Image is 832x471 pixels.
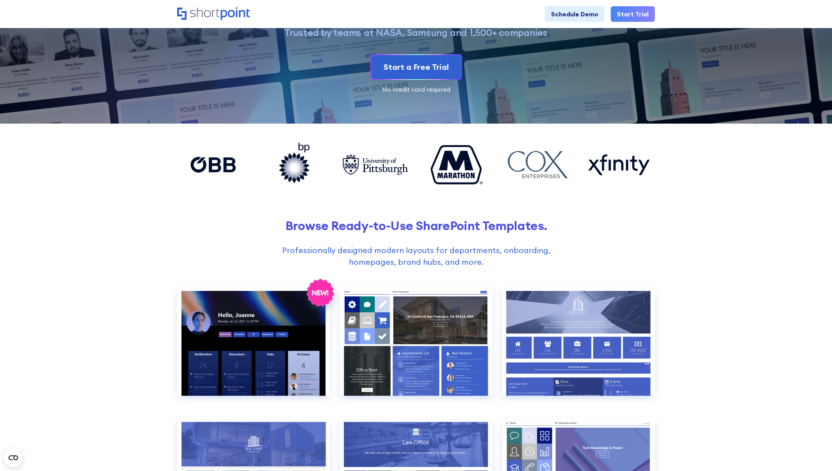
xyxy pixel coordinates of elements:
[340,287,492,408] a: Documents 1
[233,27,599,39] p: Trusted by teams at NASA, Samsung and 1,500+ companies
[793,434,832,471] iframe: Chat Widget
[177,218,655,233] h2: Browse Ready-to-Use SharePoint Templates.
[384,61,449,73] div: Start a Free Trial
[263,244,569,268] p: Professionally designed modern layouts for departments, onboarding, homepages, brand hubs, and more.
[177,86,655,92] div: No credit card required
[177,7,250,21] a: Home
[502,287,655,408] a: Documents 2
[371,55,461,79] a: Start a Free Trial
[611,6,655,22] a: Start Trial
[4,448,23,467] button: Open CMP widget
[545,6,604,22] a: Schedule Demo
[177,287,330,408] a: Communication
